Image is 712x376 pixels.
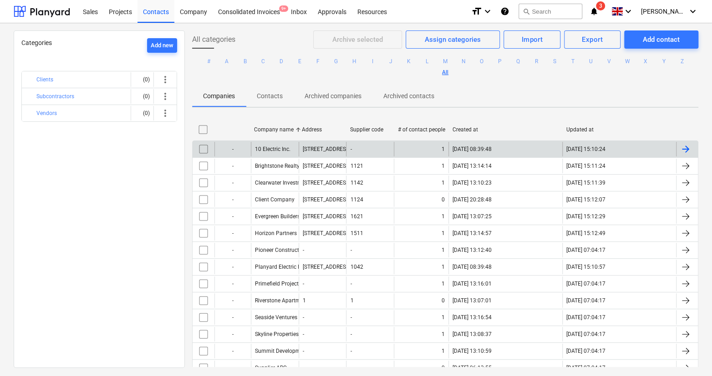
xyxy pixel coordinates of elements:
[440,67,451,78] button: All
[303,281,304,287] div: -
[36,74,53,85] button: Clients
[641,8,687,15] span: [PERSON_NAME]
[453,247,492,253] div: [DATE] 13:12:40
[513,56,524,67] button: Q
[585,56,596,67] button: U
[135,72,150,87] div: (0)
[305,91,361,101] p: Archived companies
[442,297,445,304] div: 0
[255,180,313,186] div: Clearwater Investments
[453,180,492,186] div: [DATE] 13:10:23
[398,126,445,133] div: # of contact people
[566,281,605,287] div: [DATE] 07:04:17
[276,56,287,67] button: D
[203,91,235,101] p: Companies
[519,4,582,19] button: Search
[425,34,481,45] div: Assign categories
[453,213,492,220] div: [DATE] 13:07:25
[442,331,445,337] div: 1
[567,56,578,67] button: T
[21,39,52,46] span: Categories
[254,126,295,133] div: Company name
[453,196,492,203] div: [DATE] 20:28:48
[643,34,680,45] div: Add contact
[453,297,492,304] div: [DATE] 13:07:01
[442,146,445,152] div: 1
[279,5,288,12] span: 9+
[471,6,482,17] i: format_size
[350,264,363,270] div: 1042
[406,30,500,49] button: Assign categories
[255,365,287,371] div: Supplier ABC
[303,348,304,354] div: -
[350,331,351,337] div: -
[303,365,304,371] div: -
[255,163,300,169] div: Brightstone Realty
[303,264,351,270] div: [STREET_ADDRESS]
[147,38,177,53] button: Add new
[36,108,57,119] button: Vendors
[453,163,492,169] div: [DATE] 13:14:14
[350,146,351,152] div: -
[255,331,299,337] div: Skyline Properties
[303,196,351,203] div: [STREET_ADDRESS]
[135,89,150,104] div: (0)
[350,281,351,287] div: -
[453,126,559,133] div: Created at
[566,180,605,186] div: [DATE] 15:11:39
[503,30,560,49] button: Import
[331,56,341,67] button: G
[566,146,605,152] div: [DATE] 15:10:24
[135,106,150,120] div: (0)
[160,108,171,119] span: more_vert
[214,293,251,308] div: -
[566,297,605,304] div: [DATE] 07:04:17
[214,260,251,274] div: -
[255,230,297,236] div: Horizon Partners
[303,331,304,337] div: -
[383,91,434,101] p: Archived contacts
[566,213,605,220] div: [DATE] 15:12:29
[453,314,492,321] div: [DATE] 13:16:54
[350,163,363,169] div: 1121
[302,126,342,133] div: Address
[566,348,605,354] div: [DATE] 07:04:17
[214,344,251,358] div: -
[214,310,251,325] div: -
[523,8,530,15] span: search
[442,365,445,371] div: 0
[221,56,232,67] button: A
[214,192,251,207] div: -
[422,56,432,67] button: L
[666,332,712,376] div: Chat Widget
[494,56,505,67] button: P
[255,297,345,304] div: Riverstone Apartments Development
[453,281,492,287] div: [DATE] 13:16:01
[549,56,560,67] button: S
[596,1,605,10] span: 3
[476,56,487,67] button: O
[312,56,323,67] button: F
[350,247,351,253] div: -
[687,6,698,17] i: keyboard_arrow_down
[203,56,214,67] button: #
[658,56,669,67] button: Y
[367,56,378,67] button: I
[453,146,492,152] div: [DATE] 08:39:48
[442,348,445,354] div: 1
[151,40,173,51] div: Add new
[350,196,363,203] div: 1124
[350,230,363,236] div: 1511
[622,56,633,67] button: W
[566,314,605,321] div: [DATE] 07:04:17
[214,209,251,224] div: -
[453,365,492,371] div: [DATE] 06:13:55
[214,142,251,156] div: -
[303,230,351,236] div: [STREET_ADDRESS]
[442,247,445,253] div: 1
[214,276,251,291] div: -
[482,6,493,17] i: keyboard_arrow_down
[604,56,615,67] button: V
[442,196,445,203] div: 0
[294,56,305,67] button: E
